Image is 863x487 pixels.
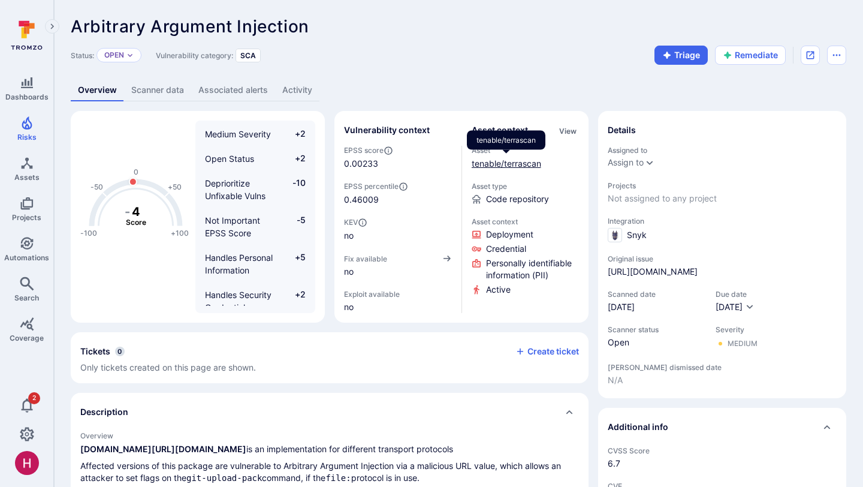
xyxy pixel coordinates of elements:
[472,182,580,191] span: Asset type
[486,257,580,281] span: Click to view evidence
[344,146,452,155] span: EPSS score
[515,346,579,357] button: Create ticket
[344,182,452,191] span: EPSS percentile
[71,16,309,37] span: Arbitrary Argument Injection
[48,22,56,32] i: Expand navigation menu
[205,178,265,201] span: Deprioritize Unfixable Vulns
[112,204,160,227] g: The vulnerability score is based on the parameters defined in the settings
[186,473,262,483] code: git-upload-pack
[716,290,755,299] span: Due date
[608,266,698,278] a: [URL][DOMAIN_NAME]
[71,51,94,60] span: Status:
[80,431,579,440] h2: Overview
[608,158,644,167] button: Assign to
[283,152,306,165] span: +2
[608,301,704,313] span: [DATE]
[45,19,59,34] button: Expand navigation menu
[80,443,579,455] p: is an implementation for different transport protocols
[486,284,511,296] span: Click to view evidence
[132,204,140,218] tspan: 4
[608,254,837,263] span: Original issue
[344,290,400,299] span: Exploit available
[472,124,528,136] h2: Asset context
[205,129,271,139] span: Medium Severity
[598,111,846,398] section: details card
[608,124,636,136] h2: Details
[608,374,837,386] span: N/A
[90,182,103,191] text: -50
[344,158,378,170] span: 0.00233
[344,301,452,313] span: no
[125,204,130,218] tspan: -
[126,52,134,59] button: Expand dropdown
[715,46,786,65] button: Remediate
[283,251,306,276] span: +5
[608,446,837,455] span: CVSS Score
[168,182,182,191] text: +50
[728,339,758,348] div: Medium
[486,193,549,205] span: Code repository
[205,252,273,275] span: Handles Personal Information
[71,79,846,101] div: Vulnerability tabs
[608,146,837,155] span: Assigned to
[608,325,704,334] span: Scanner status
[15,451,39,475] img: ACg8ocKzQzwPSwOZT_k9C736TfcBpCStqIZdMR9gXOhJgTaH9y_tsw=s96-c
[467,131,545,150] div: tenable/terrascan
[645,158,654,167] button: Expand dropdown
[15,451,39,475] div: Harshil Parikh
[4,253,49,262] span: Automations
[472,217,580,226] span: Asset context
[205,290,271,312] span: Handles Security Credentials
[486,243,526,255] span: Click to view evidence
[205,215,260,238] span: Not Important EPSS Score
[827,46,846,65] button: Options menu
[716,325,758,334] span: Severity
[608,290,704,299] span: Scanned date
[71,79,124,101] a: Overview
[716,290,755,313] div: Due date field
[134,167,138,176] text: 0
[557,127,579,136] button: View
[557,124,579,137] div: Click to view all asset context details
[71,332,589,383] section: tickets card
[28,392,40,404] span: 2
[191,79,275,101] a: Associated alerts
[80,406,128,418] h2: Description
[598,408,846,446] div: Collapse
[124,79,191,101] a: Scanner data
[608,336,704,348] span: Open
[716,302,743,312] span: [DATE]
[283,214,306,239] span: -5
[344,230,452,242] span: no
[608,363,837,372] span: [PERSON_NAME] dismissed date
[344,218,452,227] span: KEV
[344,194,452,206] span: 0.46009
[14,293,39,302] span: Search
[283,288,306,314] span: +2
[325,473,351,483] code: file:
[608,421,668,433] h2: Additional info
[472,158,541,169] a: tenable/terrascan
[171,229,189,238] text: +100
[608,193,837,205] span: Not assigned to any project
[80,229,97,238] text: -100
[80,345,110,357] h2: Tickets
[17,133,37,142] span: Risks
[344,254,387,263] span: Fix available
[80,362,256,372] span: Only tickets created on this page are shown.
[5,92,49,101] span: Dashboards
[80,444,246,454] a: [DOMAIN_NAME][URL][DOMAIN_NAME]
[80,460,579,484] p: Affected versions of this package are vulnerable to Arbitrary Argument Injection via a malicious ...
[104,50,124,60] button: Open
[14,173,40,182] span: Assets
[10,333,44,342] span: Coverage
[608,458,837,470] span: 6.7
[344,124,430,136] h2: Vulnerability context
[344,266,452,278] span: no
[283,128,306,140] span: +2
[608,181,837,190] span: Projects
[486,229,533,241] span: Click to view evidence
[275,79,319,101] a: Activity
[115,347,125,356] span: 0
